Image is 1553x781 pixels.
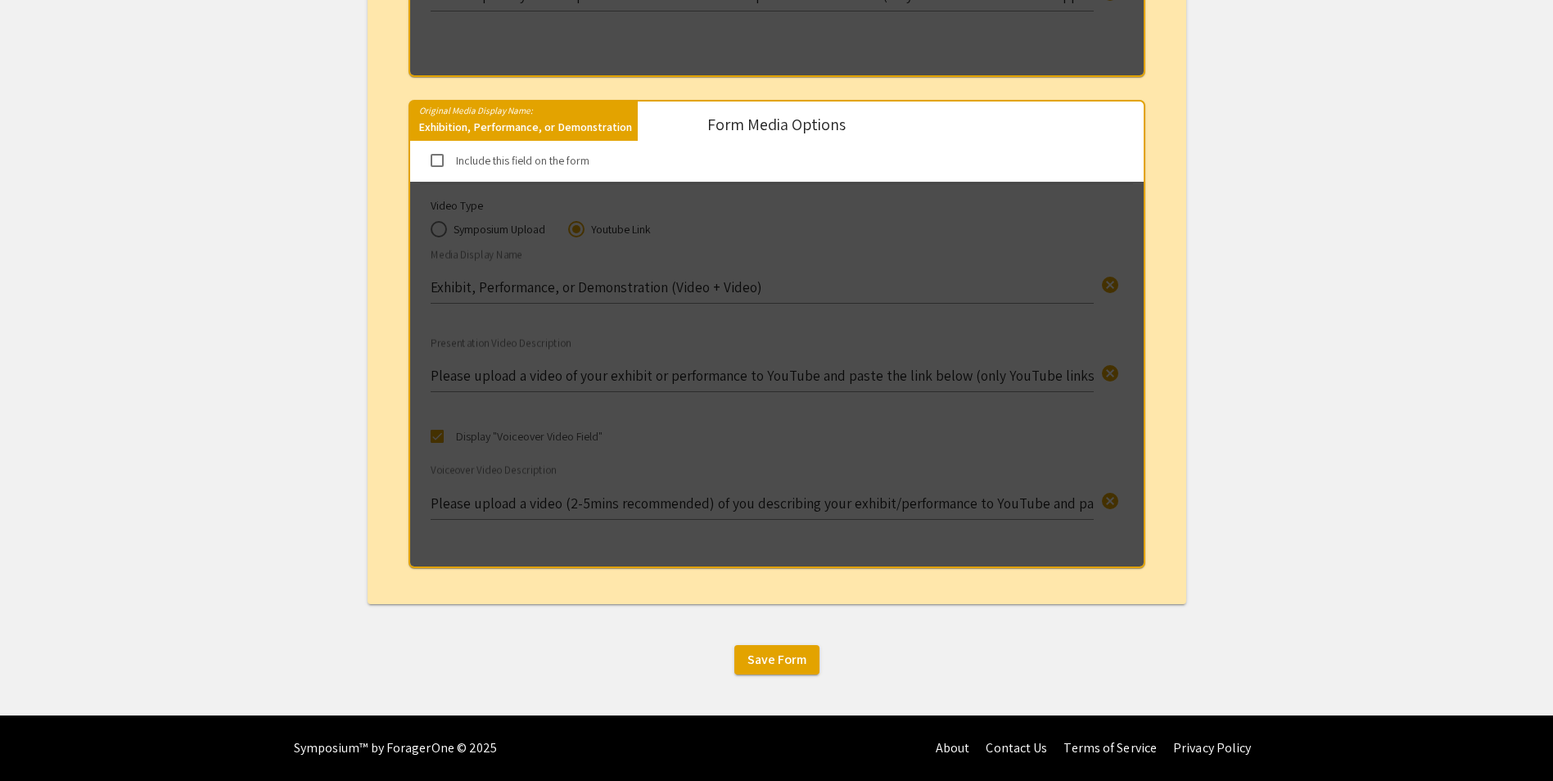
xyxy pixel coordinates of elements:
button: Save Form [734,645,819,675]
div: Exhibition, Performance, or Demonstration [410,119,639,141]
mat-label: Original Media Display Name: [410,100,533,116]
div: Symposium™ by ForagerOne © 2025 [294,716,498,781]
a: Terms of Service [1063,739,1157,756]
iframe: Chat [12,707,70,769]
span: Include this field on the form [456,151,589,170]
h5: Form Media Options [707,115,846,134]
a: Contact Us [986,739,1047,756]
a: About [936,739,970,756]
a: Privacy Policy [1173,739,1251,756]
span: Save Form [747,651,806,668]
